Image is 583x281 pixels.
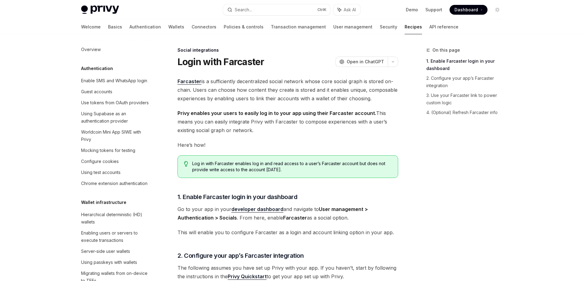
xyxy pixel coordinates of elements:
div: Using Supabase as an authentication provider [81,110,151,125]
button: Open in ChatGPT [335,57,388,67]
span: Ctrl K [317,7,327,12]
a: Hierarchical deterministic (HD) wallets [76,209,155,227]
span: Go to your app in your and navigate to . From here, enable as a social option. [178,205,398,222]
a: 3. Use your Farcaster link to power custom logic [426,91,507,108]
div: Search... [235,6,252,13]
a: Enable SMS and WhatsApp login [76,75,155,86]
a: Privy Quickstart [228,273,267,280]
a: Using test accounts [76,167,155,178]
div: Chrome extension authentication [81,180,148,187]
a: Using Supabase as an authentication provider [76,108,155,127]
a: Enabling users or servers to execute transactions [76,227,155,246]
span: The following assumes you have set up Privy with your app. If you haven’t, start by following the... [178,264,398,281]
a: 4. (Optional) Refresh Farcaster info [426,108,507,117]
a: Guest accounts [76,86,155,97]
a: Using passkeys with wallets [76,257,155,268]
strong: Privy enables your users to easily log in to your app using their Farcaster account. [178,110,376,116]
button: Toggle dark mode [492,5,502,15]
span: 2. Configure your app’s Farcaster integration [178,251,304,260]
a: Authentication [129,20,161,34]
span: Ask AI [344,7,356,13]
button: Search...CtrlK [223,4,330,15]
span: This means you can easily integrate Privy with Farcaster to compose experiences with a user’s exi... [178,109,398,135]
a: Dashboard [450,5,488,15]
strong: Farcaster [283,215,307,221]
a: Wallets [168,20,184,34]
div: Using passkeys with wallets [81,259,137,266]
div: Hierarchical deterministic (HD) wallets [81,211,151,226]
a: Mocking tokens for testing [76,145,155,156]
a: Demo [406,7,418,13]
div: Using test accounts [81,169,121,176]
a: Worldcoin Mini App SIWE with Privy [76,127,155,145]
span: is a sufficiently decentralized social network whose core social graph is stored on-chain. Users ... [178,77,398,103]
a: Server-side user wallets [76,246,155,257]
div: Configure cookies [81,158,119,165]
button: Ask AI [333,4,360,15]
a: 2. Configure your app’s Farcaster integration [426,73,507,91]
span: Here’s how! [178,141,398,149]
div: Guest accounts [81,88,112,95]
a: Recipes [405,20,422,34]
a: Basics [108,20,122,34]
div: Mocking tokens for testing [81,147,135,154]
a: Farcaster [178,78,201,85]
a: Security [380,20,397,34]
span: Dashboard [454,7,478,13]
span: 1. Enable Farcaster login in your dashboard [178,193,297,201]
h5: Wallet infrastructure [81,199,126,206]
img: light logo [81,6,119,14]
svg: Tip [184,161,188,167]
span: Log in with Farcaster enables log in and read access to a user’s Farcaster account but does not p... [192,161,391,173]
h5: Authentication [81,65,113,72]
div: Enable SMS and WhatsApp login [81,77,147,84]
a: Policies & controls [224,20,263,34]
div: Server-side user wallets [81,248,130,255]
a: Use tokens from OAuth providers [76,97,155,108]
h1: Login with Farcaster [178,56,264,67]
a: Overview [76,44,155,55]
a: Connectors [192,20,216,34]
div: Enabling users or servers to execute transactions [81,229,151,244]
a: Configure cookies [76,156,155,167]
a: API reference [429,20,458,34]
div: Use tokens from OAuth providers [81,99,149,106]
div: Overview [81,46,101,53]
div: Social integrations [178,47,398,53]
a: 1. Enable Farcaster login in your dashboard [426,56,507,73]
div: Worldcoin Mini App SIWE with Privy [81,128,151,143]
span: On this page [432,46,460,54]
span: Open in ChatGPT [347,59,384,65]
a: Support [425,7,442,13]
a: User management [333,20,372,34]
a: Chrome extension authentication [76,178,155,189]
a: developer dashboard [231,206,283,213]
a: Welcome [81,20,101,34]
a: Transaction management [271,20,326,34]
span: This will enable you to configure Farcaster as a login and account linking option in your app. [178,228,398,237]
